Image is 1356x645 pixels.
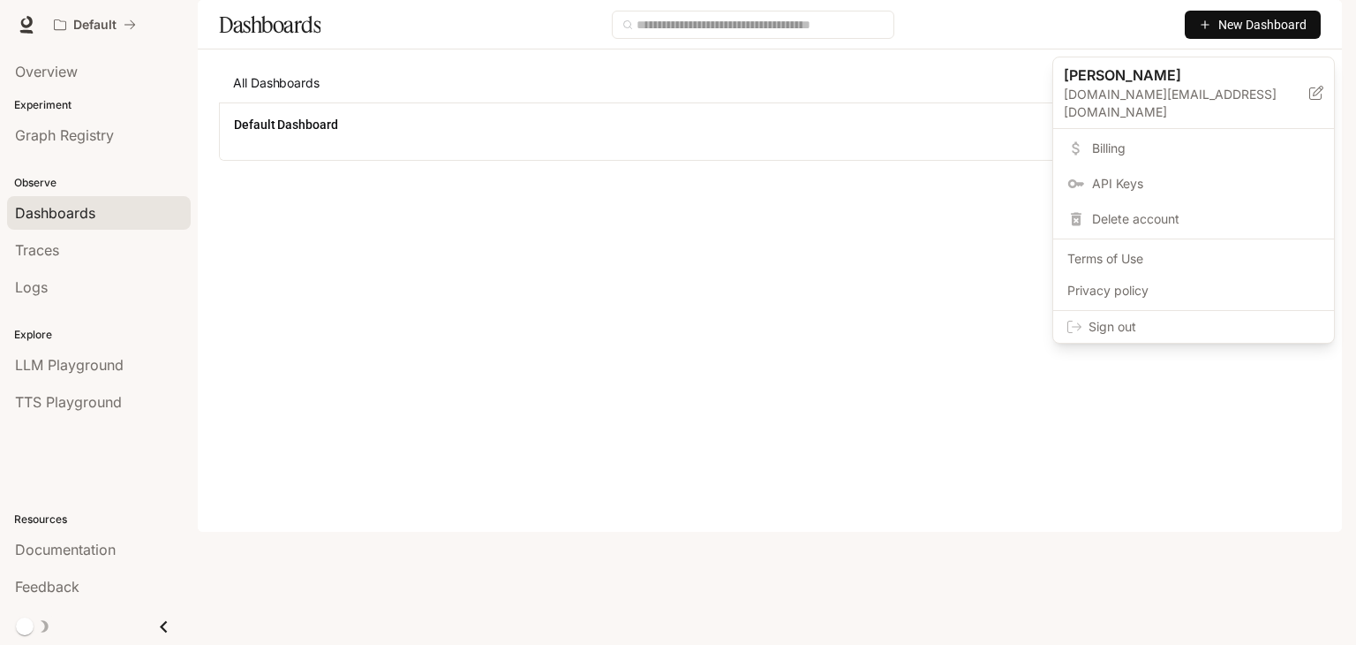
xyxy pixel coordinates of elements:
span: API Keys [1092,175,1320,193]
div: Sign out [1053,311,1334,343]
div: [PERSON_NAME][DOMAIN_NAME][EMAIL_ADDRESS][DOMAIN_NAME] [1053,57,1334,129]
div: Delete account [1057,203,1330,235]
a: API Keys [1057,168,1330,200]
a: Terms of Use [1057,243,1330,275]
p: [PERSON_NAME] [1064,64,1281,86]
span: Billing [1092,140,1320,157]
span: Privacy policy [1067,282,1320,300]
span: Delete account [1092,210,1320,228]
a: Billing [1057,133,1330,164]
p: [DOMAIN_NAME][EMAIL_ADDRESS][DOMAIN_NAME] [1064,86,1309,121]
span: Terms of Use [1067,250,1320,268]
span: Sign out [1089,318,1320,336]
a: Privacy policy [1057,275,1330,307]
